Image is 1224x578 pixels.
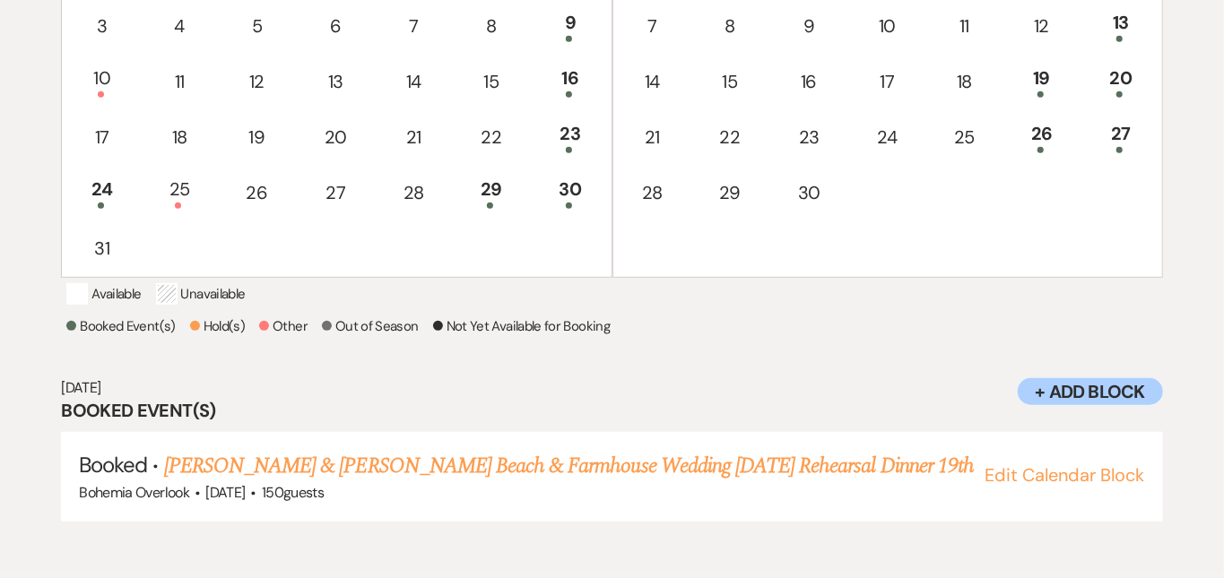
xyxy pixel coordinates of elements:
[1013,65,1070,98] div: 19
[164,450,974,482] a: [PERSON_NAME] & [PERSON_NAME] Beach & Farmhouse Wedding [DATE] Rehearsal Dinner 19th
[205,483,245,502] span: [DATE]
[322,315,419,337] p: Out of Season
[386,68,441,95] div: 14
[61,398,1163,423] h3: Booked Event(s)
[541,120,599,153] div: 23
[229,124,285,151] div: 19
[936,124,992,151] div: 25
[74,13,130,39] div: 3
[541,65,599,98] div: 16
[541,176,599,209] div: 30
[463,124,519,151] div: 22
[229,13,285,39] div: 5
[1091,120,1150,153] div: 27
[1013,13,1070,39] div: 12
[701,124,758,151] div: 22
[701,179,758,206] div: 29
[156,283,246,305] p: Unavailable
[74,65,130,98] div: 10
[262,483,324,502] span: 150 guests
[386,179,441,206] div: 28
[79,483,189,502] span: Bohemia Overlook
[1091,65,1150,98] div: 20
[463,176,519,209] div: 29
[936,13,992,39] div: 11
[463,68,519,95] div: 15
[701,13,758,39] div: 8
[1091,9,1150,42] div: 13
[74,176,130,209] div: 24
[152,68,206,95] div: 11
[307,179,365,206] div: 27
[780,179,838,206] div: 30
[433,315,610,337] p: Not Yet Available for Booking
[386,13,441,39] div: 7
[307,13,365,39] div: 6
[74,124,130,151] div: 17
[229,179,285,206] div: 26
[780,124,838,151] div: 23
[74,235,130,262] div: 31
[780,68,838,95] div: 16
[625,68,681,95] div: 14
[985,466,1145,484] button: Edit Calendar Block
[463,13,519,39] div: 8
[307,68,365,95] div: 13
[1013,120,1070,153] div: 26
[190,315,246,337] p: Hold(s)
[625,124,681,151] div: 21
[860,13,916,39] div: 10
[79,451,147,479] span: Booked
[860,68,916,95] div: 17
[936,68,992,95] div: 18
[259,315,308,337] p: Other
[625,13,681,39] div: 7
[386,124,441,151] div: 21
[701,68,758,95] div: 15
[780,13,838,39] div: 9
[66,315,175,337] p: Booked Event(s)
[152,124,206,151] div: 18
[152,176,206,209] div: 25
[61,378,1163,398] h6: [DATE]
[1018,378,1163,405] button: + Add Block
[625,179,681,206] div: 28
[307,124,365,151] div: 20
[229,68,285,95] div: 12
[152,13,206,39] div: 4
[860,124,916,151] div: 24
[66,283,141,305] p: Available
[541,9,599,42] div: 9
